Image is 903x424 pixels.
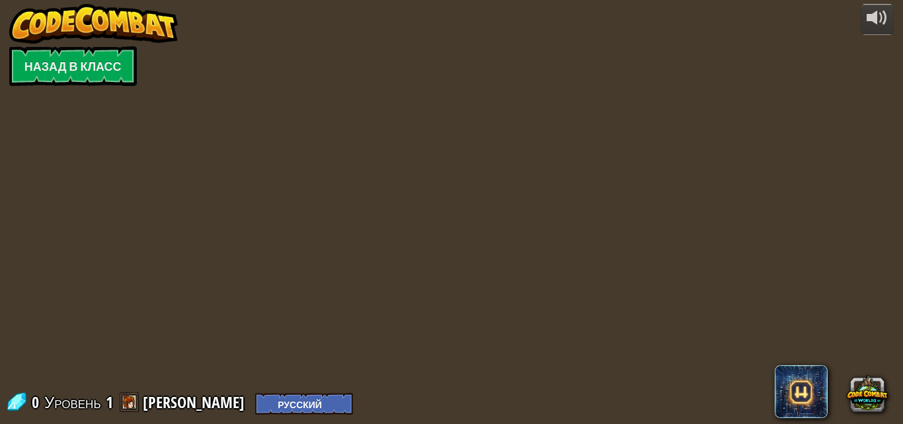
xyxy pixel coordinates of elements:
a: Назад в класс [9,46,137,86]
a: [PERSON_NAME] [143,392,249,413]
img: CodeCombat - Learn how to code by playing a game [9,4,178,44]
span: 0 [32,392,43,413]
button: Регулировать громкость [861,4,894,35]
span: Уровень [44,392,101,413]
span: 1 [106,392,113,413]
